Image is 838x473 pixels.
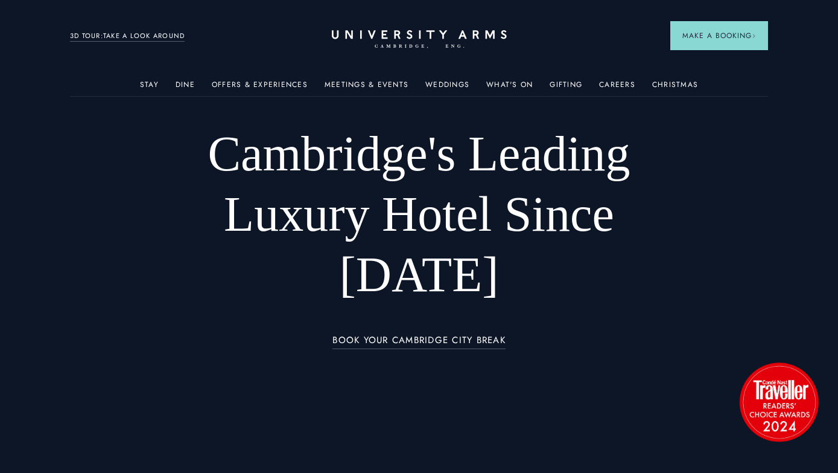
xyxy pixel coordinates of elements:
[212,80,308,96] a: Offers & Experiences
[176,80,195,96] a: Dine
[140,80,159,96] a: Stay
[325,80,408,96] a: Meetings & Events
[599,80,635,96] a: Careers
[670,21,768,50] button: Make a BookingArrow icon
[752,34,756,38] img: Arrow icon
[652,80,698,96] a: Christmas
[140,124,699,305] h1: Cambridge's Leading Luxury Hotel Since [DATE]
[332,335,506,349] a: BOOK YOUR CAMBRIDGE CITY BREAK
[486,80,533,96] a: What's On
[425,80,469,96] a: Weddings
[734,356,824,447] img: image-2524eff8f0c5d55edbf694693304c4387916dea5-1501x1501-png
[550,80,582,96] a: Gifting
[682,30,756,41] span: Make a Booking
[332,30,507,49] a: Home
[70,31,185,42] a: 3D TOUR:TAKE A LOOK AROUND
